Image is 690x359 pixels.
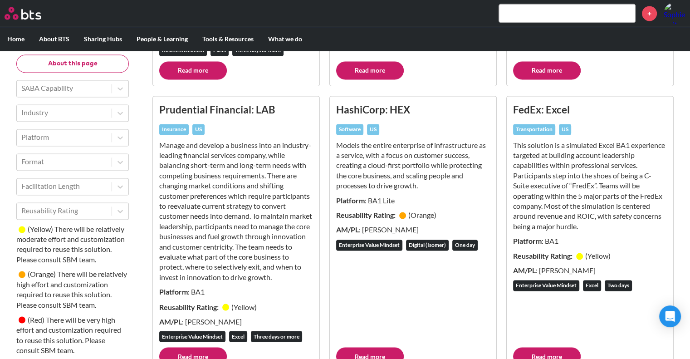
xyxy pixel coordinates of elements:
h3: Prudential Financial: LAB [159,103,313,117]
label: About BTS [32,27,77,51]
img: Sophie Gaito [664,2,685,24]
small: There will be relatively moderate effort and customization required to reuse this solution. Pleas... [16,225,125,264]
p: : BA1 [159,287,313,297]
p: : [PERSON_NAME] [336,225,490,235]
p: : BA1 Lite [336,196,490,206]
div: Two days [605,280,632,291]
small: ( Orange ) [408,211,436,219]
p: : BA1 [513,236,667,246]
label: Sharing Hubs [77,27,129,51]
div: Open Intercom Messenger [659,305,681,327]
strong: Reusability Rating: [159,302,220,311]
p: Models the entire enterprise of infrastructure as a service, with a focus on customer success, cr... [336,140,490,191]
strong: AM/PL [513,266,536,275]
div: Transportation [513,124,555,135]
div: Digital (Isomer) [406,240,449,251]
p: : [PERSON_NAME] [513,266,667,275]
a: Go home [5,7,58,20]
label: What we do [261,27,309,51]
a: Read more [513,61,581,79]
img: BTS Logo [5,7,41,20]
div: Enterprise Value Mindset [336,240,402,251]
small: ( Orange ) [28,270,56,279]
div: US [559,124,571,135]
div: Three days or more [251,331,302,342]
label: People & Learning [129,27,195,51]
div: Enterprise Value Mindset [513,280,579,291]
small: ( Yellow ) [231,302,257,311]
strong: Platform [336,196,365,205]
a: + [642,6,657,21]
a: Read more [159,61,227,79]
small: ( Yellow ) [28,225,53,233]
strong: Platform [513,236,542,245]
small: ( Red ) [28,315,44,324]
strong: AM/PL [159,317,182,325]
p: Manage and develop a business into an industry-leading financial services company, while balancin... [159,140,313,282]
a: Profile [664,2,685,24]
a: Read more [336,61,404,79]
div: Insurance [159,124,189,135]
button: About this page [16,54,129,73]
div: Software [336,124,363,135]
div: US [367,124,379,135]
div: Excel [583,280,601,291]
strong: Platform [159,287,188,296]
h3: HashiCorp: HEX [336,103,490,117]
div: US [192,124,205,135]
p: This solution is a simulated Excel BA1 experience targeted at building account leadership capabil... [513,140,667,232]
strong: AM/PL [336,225,359,234]
div: One day [452,240,478,251]
div: Excel [229,331,247,342]
div: Enterprise Value Mindset [159,331,225,342]
strong: Reusability Rating: [336,211,397,219]
small: There will be very high effort and customization required to reuse this solution. Please consult ... [16,315,121,354]
small: There will be relatively high effort and customization required to reuse this solution. Please co... [16,270,127,309]
strong: Reusability Rating: [513,251,574,260]
p: : [PERSON_NAME] [159,316,313,326]
small: ( Yellow ) [585,251,611,260]
h3: FedEx: Excel [513,103,667,117]
label: Tools & Resources [195,27,261,51]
